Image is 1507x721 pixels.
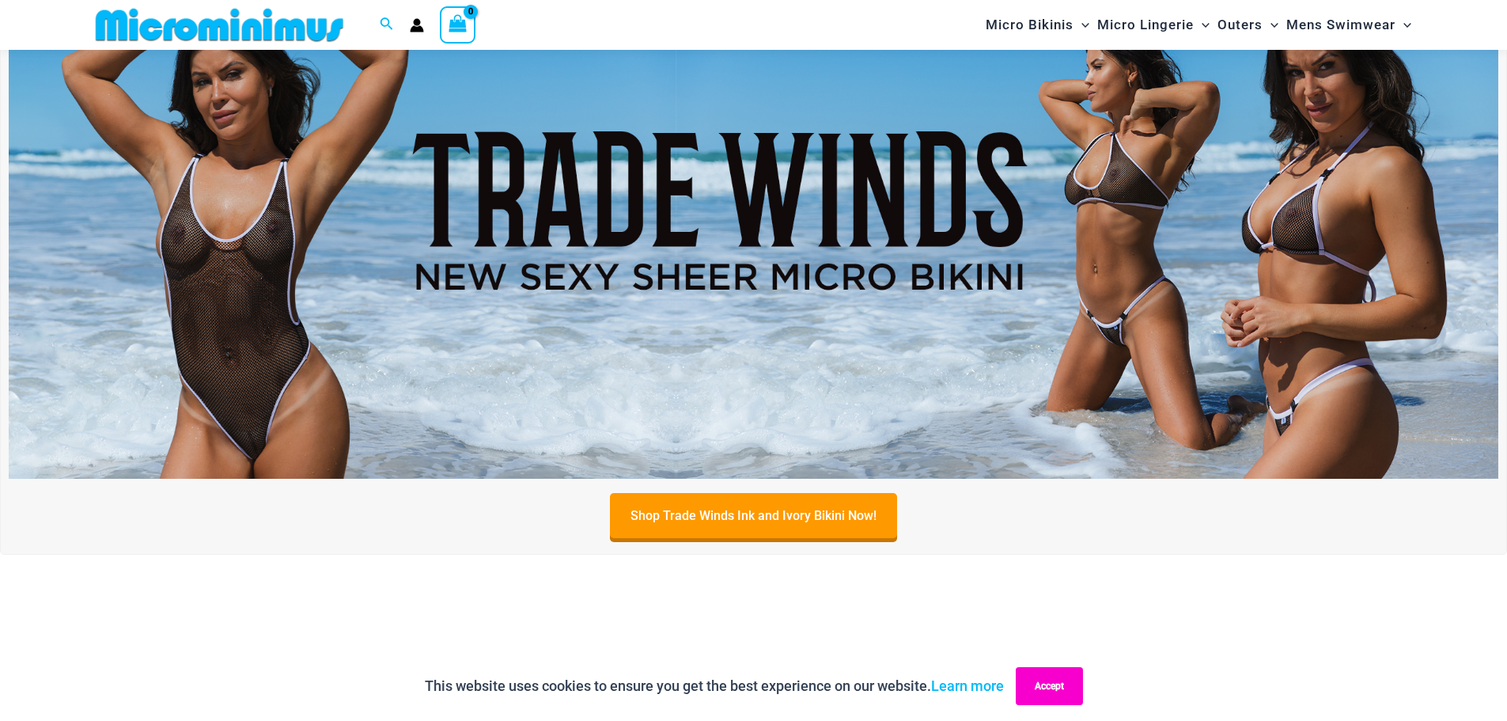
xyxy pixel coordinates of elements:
[1217,5,1263,45] span: Outers
[982,5,1093,45] a: Micro BikinisMenu ToggleMenu Toggle
[1214,5,1282,45] a: OutersMenu ToggleMenu Toggle
[410,18,424,32] a: Account icon link
[425,674,1004,698] p: This website uses cookies to ensure you get the best experience on our website.
[979,2,1418,47] nav: Site Navigation
[1073,5,1089,45] span: Menu Toggle
[380,15,394,35] a: Search icon link
[610,493,897,538] a: Shop Trade Winds Ink and Ivory Bikini Now!
[986,5,1073,45] span: Micro Bikinis
[1016,667,1083,705] button: Accept
[440,6,476,43] a: View Shopping Cart, empty
[1097,5,1194,45] span: Micro Lingerie
[1286,5,1395,45] span: Mens Swimwear
[1282,5,1415,45] a: Mens SwimwearMenu ToggleMenu Toggle
[1093,5,1214,45] a: Micro LingerieMenu ToggleMenu Toggle
[1395,5,1411,45] span: Menu Toggle
[931,677,1004,694] a: Learn more
[1263,5,1278,45] span: Menu Toggle
[89,7,350,43] img: MM SHOP LOGO FLAT
[101,650,1407,683] h2: Welcome to Microminimus, the home of the micro bikini.
[1194,5,1210,45] span: Menu Toggle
